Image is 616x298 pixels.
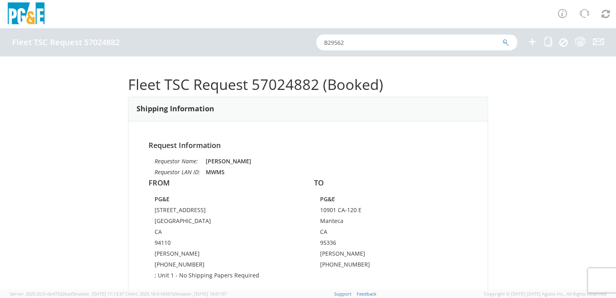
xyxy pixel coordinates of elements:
[320,228,431,239] td: CA
[320,217,431,228] td: Manteca
[10,291,124,297] span: Server: 2025.20.0-db47332bad5
[320,239,431,250] td: 95336
[155,239,296,250] td: 94110
[12,38,120,47] h4: Fleet TSC Request 57024882
[155,260,296,271] td: [PHONE_NUMBER]
[320,250,431,260] td: [PERSON_NAME]
[155,250,296,260] td: [PERSON_NAME]
[206,168,225,176] strong: MWMS
[155,195,170,203] strong: PG&E
[320,260,431,271] td: [PHONE_NUMBER]
[334,291,351,297] a: Support
[136,105,214,113] h3: Shipping Information
[320,195,335,203] strong: PG&E
[314,179,467,187] h4: TO
[6,2,46,26] img: pge-logo-06675f144f4cfa6a6814.png
[155,271,296,282] td: ; Unit 1 - No Shipping Papers Required
[149,179,302,187] h4: FROM
[75,291,124,297] span: master, [DATE] 11:13:37
[155,228,296,239] td: CA
[128,77,488,93] h1: Fleet TSC Request 57024882 (Booked)
[357,291,376,297] a: Feedback
[484,291,606,297] span: Copyright © [DATE]-[DATE] Agistix Inc., All Rights Reserved
[155,206,296,217] td: [STREET_ADDRESS]
[149,142,467,150] h4: Request Information
[316,34,517,50] input: Shipment, Tracking or Reference Number (at least 4 chars)
[125,291,226,297] span: Client: 2025.18.0-fd567a5
[206,157,251,165] strong: [PERSON_NAME]
[155,168,200,176] i: Requestor LAN ID:
[155,157,198,165] i: Requestor Name:
[155,217,296,228] td: [GEOGRAPHIC_DATA]
[320,206,431,217] td: 10901 CA-120 E
[177,291,226,297] span: master, [DATE] 10:01:07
